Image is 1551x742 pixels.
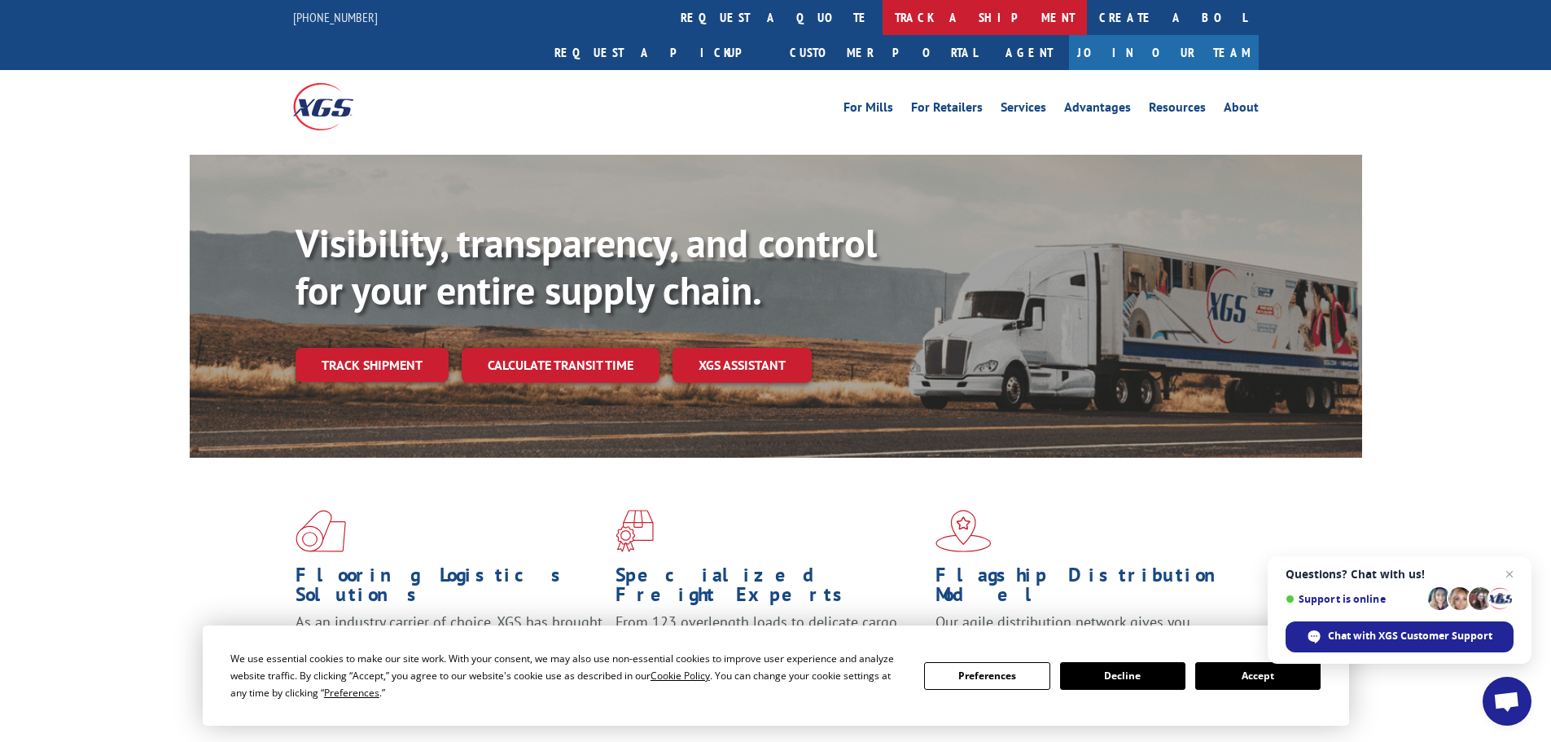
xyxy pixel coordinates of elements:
span: Preferences [324,686,379,700]
span: Cookie Policy [651,669,710,683]
a: Customer Portal [778,35,989,70]
img: xgs-icon-focused-on-flooring-red [616,510,654,552]
span: Our agile distribution network gives you nationwide inventory management on demand. [935,612,1235,651]
h1: Specialized Freight Experts [616,565,923,612]
span: Questions? Chat with us! [1286,568,1514,581]
a: Services [1001,101,1046,119]
h1: Flagship Distribution Model [935,565,1243,612]
a: Join Our Team [1069,35,1259,70]
p: From 123 overlength loads to delicate cargo, our experienced staff knows the best way to move you... [616,612,923,685]
span: Close chat [1500,564,1519,584]
a: About [1224,101,1259,119]
button: Decline [1060,662,1185,690]
a: For Retailers [911,101,983,119]
b: Visibility, transparency, and control for your entire supply chain. [296,217,877,315]
div: Chat with XGS Customer Support [1286,621,1514,652]
a: Request a pickup [542,35,778,70]
h1: Flooring Logistics Solutions [296,565,603,612]
img: xgs-icon-flagship-distribution-model-red [935,510,992,552]
img: xgs-icon-total-supply-chain-intelligence-red [296,510,346,552]
a: For Mills [843,101,893,119]
span: Chat with XGS Customer Support [1328,629,1492,643]
button: Accept [1195,662,1321,690]
button: Preferences [924,662,1049,690]
a: Agent [989,35,1069,70]
a: Resources [1149,101,1206,119]
div: Open chat [1483,677,1531,726]
div: We use essential cookies to make our site work. With your consent, we may also use non-essential ... [230,650,905,701]
a: Calculate transit time [462,348,659,383]
div: Cookie Consent Prompt [203,626,1349,726]
a: Track shipment [296,348,449,382]
a: Advantages [1064,101,1131,119]
a: [PHONE_NUMBER] [293,9,378,25]
span: As an industry carrier of choice, XGS has brought innovation and dedication to flooring logistics... [296,612,602,670]
a: XGS ASSISTANT [673,348,812,383]
span: Support is online [1286,593,1422,605]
